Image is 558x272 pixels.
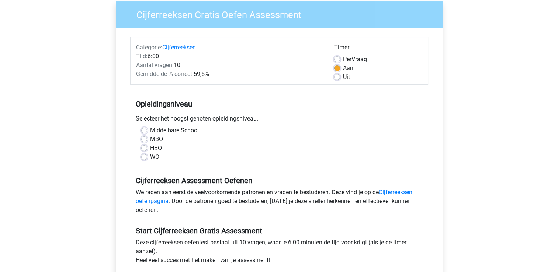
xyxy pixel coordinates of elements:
[131,61,329,70] div: 10
[130,114,428,126] div: Selecteer het hoogst genoten opleidingsniveau.
[162,44,196,51] a: Cijferreeksen
[130,238,428,268] div: Deze cijferreeksen oefentest bestaat uit 10 vragen, waar je 6:00 minuten de tijd voor krijgt (als...
[136,44,162,51] span: Categorie:
[136,176,423,185] h5: Cijferreeksen Assessment Oefenen
[136,226,423,235] h5: Start Cijferreeksen Gratis Assessment
[136,53,148,60] span: Tijd:
[150,126,199,135] label: Middelbare School
[150,144,162,153] label: HBO
[334,43,422,55] div: Timer
[343,64,353,73] label: Aan
[128,6,437,21] h3: Cijferreeksen Gratis Oefen Assessment
[136,70,194,77] span: Gemiddelde % correct:
[136,97,423,111] h5: Opleidingsniveau
[131,70,329,79] div: 59,5%
[150,135,163,144] label: MBO
[136,62,174,69] span: Aantal vragen:
[130,188,428,217] div: We raden aan eerst de veelvoorkomende patronen en vragen te bestuderen. Deze vind je op de . Door...
[131,52,329,61] div: 6:00
[343,56,351,63] span: Per
[150,153,159,161] label: WO
[343,73,350,81] label: Uit
[343,55,367,64] label: Vraag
